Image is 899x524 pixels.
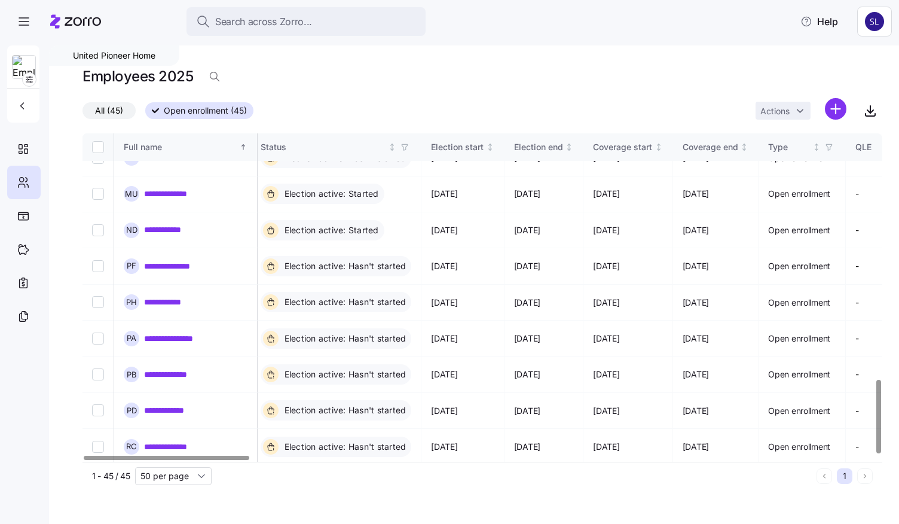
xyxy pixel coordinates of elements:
[857,468,873,484] button: Next page
[514,368,540,380] span: [DATE]
[281,260,406,272] span: Election active: Hasn't started
[593,260,619,272] span: [DATE]
[683,405,709,417] span: [DATE]
[431,224,457,236] span: [DATE]
[768,405,830,417] span: Open enrollment
[593,141,652,154] div: Coverage start
[514,224,540,236] span: [DATE]
[281,368,406,380] span: Election active: Hasn't started
[565,143,573,151] div: Not sorted
[281,404,406,416] span: Election active: Hasn't started
[514,405,540,417] span: [DATE]
[431,368,457,380] span: [DATE]
[593,224,619,236] span: [DATE]
[92,441,104,453] input: Select record 38
[593,405,619,417] span: [DATE]
[865,12,884,31] img: 9541d6806b9e2684641ca7bfe3afc45a
[92,404,104,416] input: Select record 37
[768,297,830,309] span: Open enrollment
[673,133,759,161] th: Coverage endNot sorted
[759,133,846,161] th: TypeNot sorted
[655,143,663,151] div: Not sorted
[92,333,104,345] input: Select record 35
[92,470,130,482] span: 1 - 45 / 45
[127,262,136,270] span: P F
[768,333,830,345] span: Open enrollment
[281,441,406,453] span: Election active: Hasn't started
[92,224,104,236] input: Select record 32
[127,407,137,415] span: P D
[683,297,709,309] span: [DATE]
[514,333,540,345] span: [DATE]
[514,260,540,272] span: [DATE]
[683,333,709,345] span: [DATE]
[251,133,422,161] th: StatusNot sorted
[215,14,312,29] span: Search across Zorro...
[124,141,237,154] div: Full name
[683,260,709,272] span: [DATE]
[593,368,619,380] span: [DATE]
[92,296,104,308] input: Select record 34
[281,333,406,345] span: Election active: Hasn't started
[431,297,457,309] span: [DATE]
[13,56,35,80] img: Employer logo
[683,141,738,154] div: Coverage end
[281,188,379,200] span: Election active: Started
[431,141,484,154] div: Election start
[756,102,811,120] button: Actions
[92,188,104,200] input: Select record 31
[126,226,137,234] span: N D
[281,224,379,236] span: Election active: Started
[514,297,540,309] span: [DATE]
[486,143,494,151] div: Not sorted
[261,141,386,154] div: Status
[126,154,137,162] span: M J
[760,107,790,115] span: Actions
[683,224,709,236] span: [DATE]
[95,103,123,118] span: All (45)
[768,141,810,154] div: Type
[92,141,104,153] input: Select all records
[421,133,504,161] th: Election startNot sorted
[92,260,104,272] input: Select record 33
[593,297,619,309] span: [DATE]
[683,368,709,380] span: [DATE]
[514,188,540,200] span: [DATE]
[431,405,457,417] span: [DATE]
[683,188,709,200] span: [DATE]
[92,368,104,380] input: Select record 36
[800,14,838,29] span: Help
[825,98,846,120] svg: add icon
[82,67,193,86] h1: Employees 2025
[514,441,540,453] span: [DATE]
[127,334,136,342] span: P A
[431,333,457,345] span: [DATE]
[127,371,137,379] span: P B
[49,45,179,66] div: United Pioneer Home
[125,190,138,198] span: M U
[126,298,137,306] span: P H
[837,468,852,484] button: 1
[768,441,830,453] span: Open enrollment
[388,143,396,151] div: Not sorted
[186,7,426,36] button: Search across Zorro...
[593,188,619,200] span: [DATE]
[768,260,830,272] span: Open enrollment
[583,133,673,161] th: Coverage startNot sorted
[431,441,457,453] span: [DATE]
[593,441,619,453] span: [DATE]
[817,468,832,484] button: Previous page
[239,143,247,151] div: Sorted ascending
[740,143,748,151] div: Not sorted
[791,10,848,33] button: Help
[126,443,137,450] span: R C
[114,133,258,161] th: Full nameSorted ascending
[514,141,563,154] div: Election end
[812,143,821,151] div: Not sorted
[593,333,619,345] span: [DATE]
[504,133,584,161] th: Election endNot sorted
[431,260,457,272] span: [DATE]
[768,368,830,380] span: Open enrollment
[281,296,406,308] span: Election active: Hasn't started
[683,441,709,453] span: [DATE]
